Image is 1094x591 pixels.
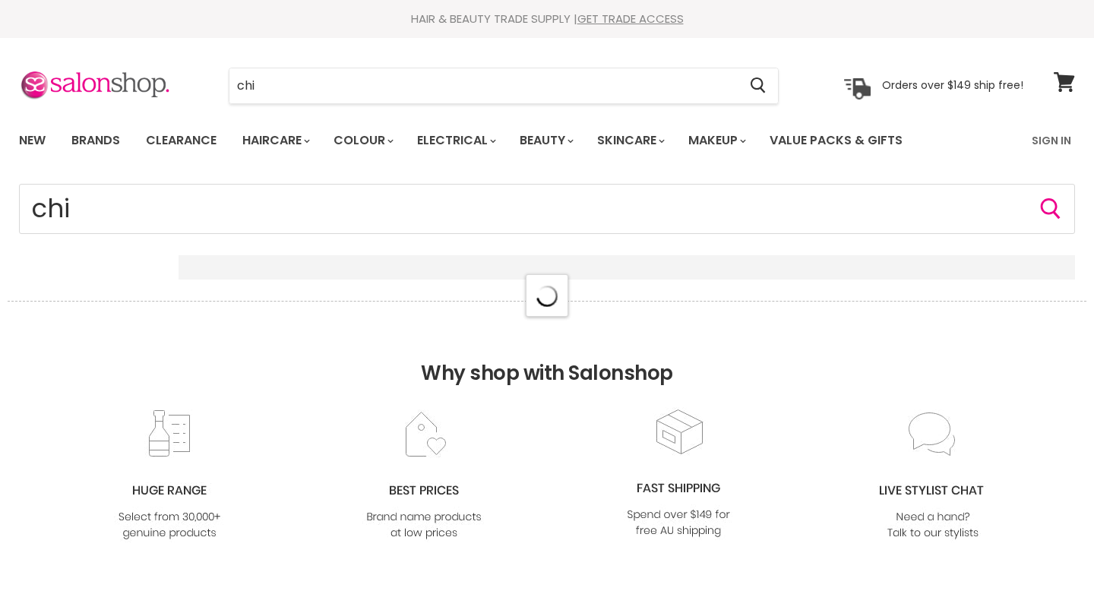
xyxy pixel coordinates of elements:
[60,125,131,156] a: Brands
[8,301,1086,408] h2: Why shop with Salonshop
[19,184,1075,234] form: Product
[8,125,57,156] a: New
[508,125,583,156] a: Beauty
[229,68,738,103] input: Search
[362,409,485,542] img: prices.jpg
[108,409,231,542] img: range2_8cf790d4-220e-469f-917d-a18fed3854b6.jpg
[882,78,1023,92] p: Orders over $149 ship free!
[738,68,778,103] button: Search
[229,68,779,104] form: Product
[586,125,674,156] a: Skincare
[322,125,403,156] a: Colour
[617,407,740,540] img: fast.jpg
[19,184,1075,234] input: Search
[1023,125,1080,156] a: Sign In
[406,125,505,156] a: Electrical
[134,125,228,156] a: Clearance
[677,125,755,156] a: Makeup
[1039,197,1063,221] button: Search
[231,125,319,156] a: Haircare
[577,11,684,27] a: GET TRADE ACCESS
[8,119,969,163] ul: Main menu
[758,125,914,156] a: Value Packs & Gifts
[871,409,994,542] img: chat_c0a1c8f7-3133-4fc6-855f-7264552747f6.jpg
